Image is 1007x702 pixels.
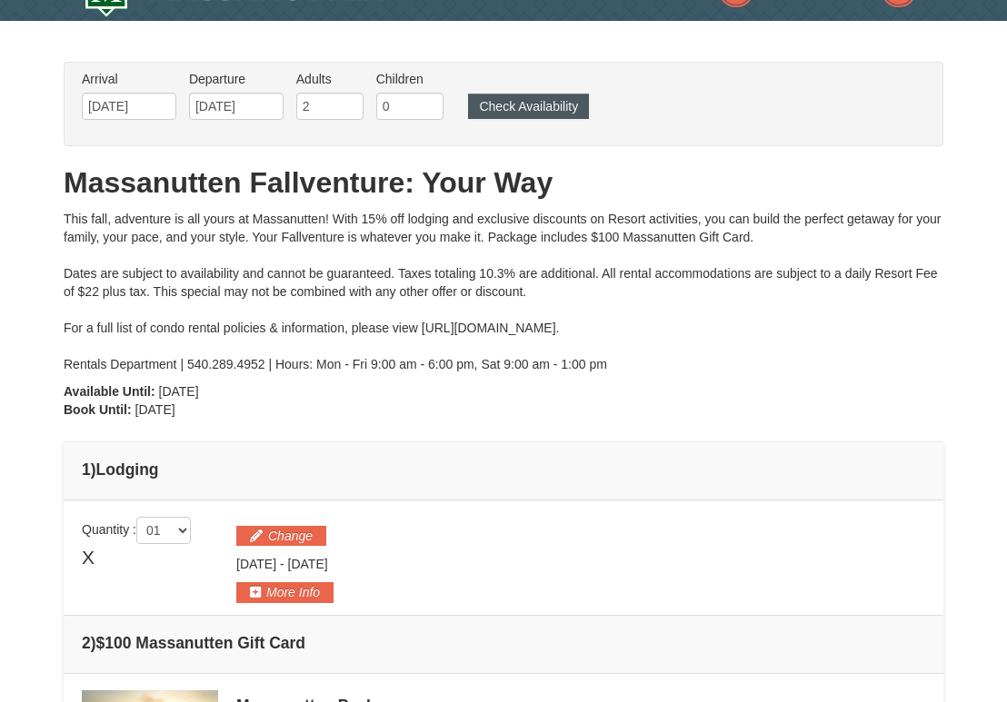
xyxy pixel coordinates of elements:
[82,544,95,571] span: X
[82,460,925,479] h4: 1 Lodging
[159,384,199,399] span: [DATE]
[91,460,96,479] span: )
[64,164,943,201] h1: Massanutten Fallventure: Your Way
[82,70,176,88] label: Arrival
[236,582,334,602] button: More Info
[376,70,444,88] label: Children
[64,402,132,417] strong: Book Until:
[236,526,326,546] button: Change
[288,557,328,571] span: [DATE]
[135,402,175,417] span: [DATE]
[236,557,276,571] span: [DATE]
[296,70,364,88] label: Adults
[82,522,191,537] span: Quantity :
[82,634,925,652] h4: 2 $100 Massanutten Gift Card
[64,210,943,373] div: This fall, adventure is all yours at Massanutten! With 15% off lodging and exclusive discounts on...
[91,634,96,652] span: )
[189,70,284,88] label: Departure
[280,557,284,571] span: -
[64,384,155,399] strong: Available Until:
[468,94,589,119] button: Check Availability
